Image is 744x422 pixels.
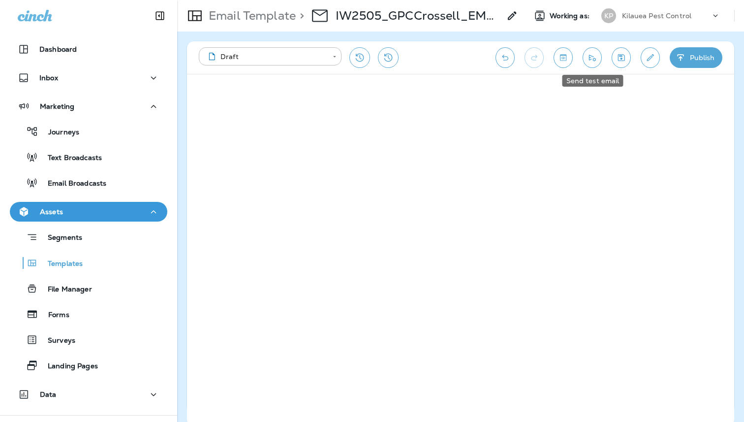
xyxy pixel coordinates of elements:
button: Undo [496,47,515,68]
button: Landing Pages [10,355,167,376]
div: Draft [206,52,326,62]
button: Segments [10,227,167,248]
button: Assets [10,202,167,222]
p: Surveys [38,336,75,346]
button: Text Broadcasts [10,147,167,167]
button: Send test email [583,47,602,68]
p: Data [40,390,57,398]
p: Journeys [38,128,79,137]
p: Assets [40,208,63,216]
p: Templates [38,260,83,269]
div: KP [601,8,616,23]
button: Toggle preview [554,47,573,68]
span: Working as: [550,12,591,20]
p: > [296,8,304,23]
button: Collapse Sidebar [146,6,174,26]
button: Surveys [10,329,167,350]
button: Templates [10,253,167,273]
p: Dashboard [39,45,77,53]
button: Email Broadcasts [10,172,167,193]
button: Data [10,385,167,404]
button: Dashboard [10,39,167,59]
button: Save [612,47,631,68]
p: Email Template [205,8,296,23]
button: View Changelog [378,47,399,68]
p: Landing Pages [38,362,98,371]
p: Email Broadcasts [38,179,106,189]
p: IW2505_GPCCrossell_EMAIL_#2 [336,8,500,23]
div: Send test email [562,75,623,87]
p: Text Broadcasts [38,154,102,163]
button: Publish [670,47,722,68]
p: Segments [38,233,82,243]
button: Restore from previous version [349,47,370,68]
p: Marketing [40,102,74,110]
p: Kilauea Pest Control [622,12,691,20]
button: Forms [10,304,167,325]
button: File Manager [10,278,167,299]
p: Inbox [39,74,58,82]
p: File Manager [38,285,92,294]
button: Marketing [10,97,167,116]
p: Forms [38,311,69,320]
button: Journeys [10,121,167,142]
button: Edit details [641,47,660,68]
button: Inbox [10,68,167,88]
